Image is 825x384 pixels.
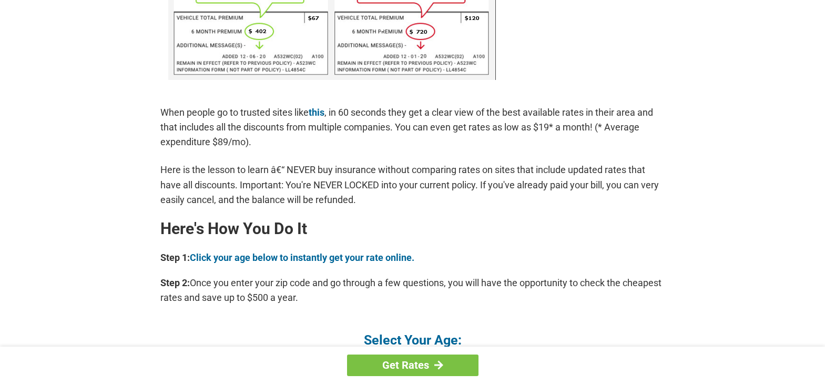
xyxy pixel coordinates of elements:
p: Here is the lesson to learn â€“ NEVER buy insurance without comparing rates on sites that include... [160,163,665,207]
p: Once you enter your zip code and go through a few questions, you will have the opportunity to che... [160,276,665,305]
b: Step 1: [160,252,190,263]
b: Step 2: [160,277,190,288]
h2: Here's How You Do It [160,220,665,237]
a: Get Rates [347,355,478,376]
a: this [309,107,324,118]
a: Click your age below to instantly get your rate online. [190,252,414,263]
h4: Select Your Age: [160,331,665,349]
p: When people go to trusted sites like , in 60 seconds they get a clear view of the best available ... [160,105,665,149]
